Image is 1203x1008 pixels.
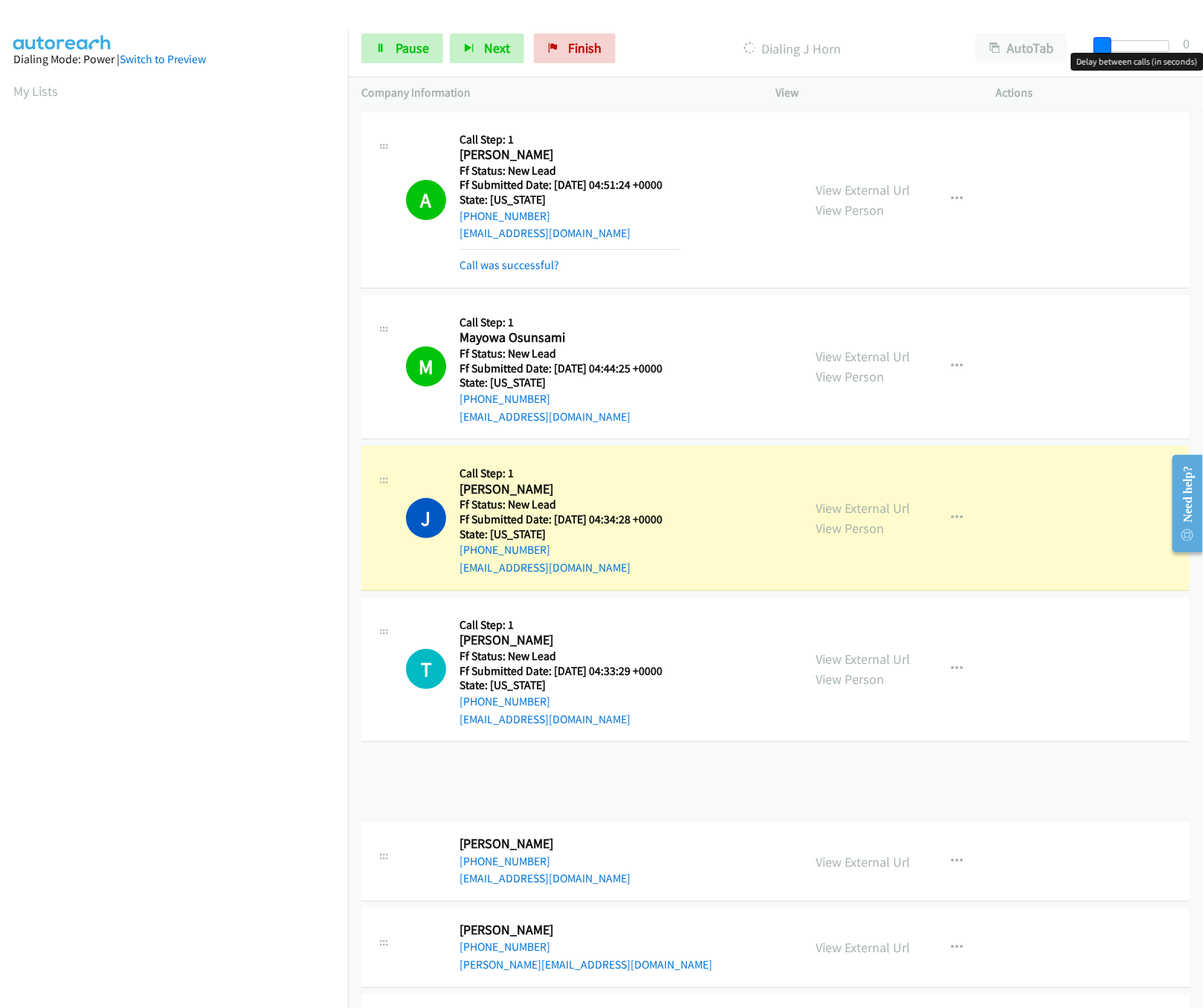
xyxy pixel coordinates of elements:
h2: [PERSON_NAME] [459,481,681,498]
a: [PHONE_NUMBER] [459,854,550,868]
h2: [PERSON_NAME] [459,146,681,164]
h5: State: [US_STATE] [459,193,681,207]
button: AutoTab [975,33,1068,63]
button: Next [450,33,524,63]
a: Pause [361,33,443,63]
p: View [775,84,970,102]
a: View External Url [816,650,910,668]
a: View Person [816,671,884,688]
a: View Person [816,520,884,537]
iframe: Resource Center [1161,445,1203,563]
a: View Person [816,201,884,219]
h5: Call Step: 1 [459,618,681,633]
span: Next [484,39,510,56]
span: Pause [396,39,429,56]
h5: Ff Status: New Lead [459,164,681,178]
h2: [PERSON_NAME] [459,836,630,853]
h5: Ff Status: New Lead [459,649,681,664]
div: 0 [1183,33,1190,54]
h5: Call Step: 1 [459,132,681,147]
h2: [PERSON_NAME] [459,922,712,939]
a: Call was successful? [459,258,559,272]
h1: J [406,498,446,538]
a: Finish [534,33,616,63]
h5: Call Step: 1 [459,315,681,330]
span: Finish [568,39,601,56]
a: [PERSON_NAME][EMAIL_ADDRESS][DOMAIN_NAME] [459,957,712,972]
a: View External Url [816,181,910,198]
h1: M [406,346,446,387]
a: Switch to Preview [120,52,206,66]
h1: D [406,841,446,882]
h5: Ff Submitted Date: [DATE] 04:44:25 +0000 [459,361,681,376]
a: View External Url [816,853,910,870]
a: View External Url [816,939,910,956]
a: View Person [816,368,884,385]
a: [EMAIL_ADDRESS][DOMAIN_NAME] [459,871,630,885]
p: Dialing J Horn [636,39,949,59]
a: [PHONE_NUMBER] [459,392,550,406]
a: View External Url [816,348,910,365]
h5: Ff Submitted Date: [DATE] 04:34:28 +0000 [459,512,681,527]
a: [PHONE_NUMBER] [459,694,550,708]
a: [EMAIL_ADDRESS][DOMAIN_NAME] [459,410,630,424]
a: [EMAIL_ADDRESS][DOMAIN_NAME] [459,226,630,240]
h5: Ff Status: New Lead [459,497,681,512]
a: [PHONE_NUMBER] [459,940,550,954]
a: [EMAIL_ADDRESS][DOMAIN_NAME] [459,560,630,575]
a: My Lists [13,83,58,100]
h5: State: [US_STATE] [459,678,681,693]
h5: Ff Status: New Lead [459,346,681,361]
p: Company Information [361,84,749,102]
h5: Ff Submitted Date: [DATE] 04:51:24 +0000 [459,178,681,193]
h5: Ff Submitted Date: [DATE] 04:33:29 +0000 [459,664,681,679]
p: Actions [996,84,1190,102]
iframe: Dialpad [13,114,348,821]
h1: A [406,180,446,220]
a: [PHONE_NUMBER] [459,209,550,223]
a: View External Url [816,500,910,517]
h5: State: [US_STATE] [459,527,681,542]
a: [EMAIL_ADDRESS][DOMAIN_NAME] [459,712,630,726]
h1: S [406,928,446,968]
h2: Mayowa Osunsami [459,329,681,346]
a: [PHONE_NUMBER] [459,543,550,557]
h5: State: [US_STATE] [459,375,681,390]
h5: Call Step: 1 [459,466,681,481]
h2: [PERSON_NAME] [459,632,681,649]
div: Dialing Mode: Power | [13,51,335,68]
h1: T [406,649,446,689]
